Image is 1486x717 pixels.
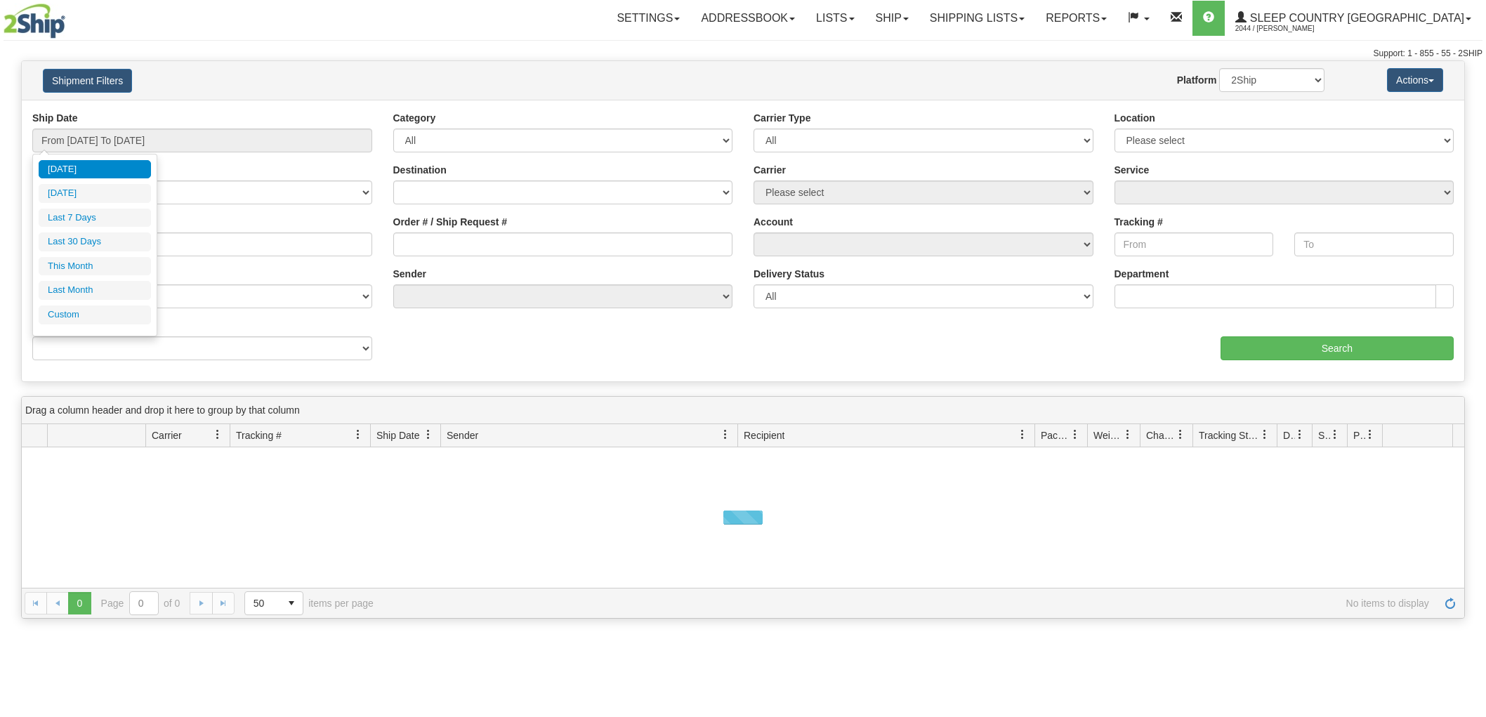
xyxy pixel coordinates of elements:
img: logo2044.jpg [4,4,65,39]
iframe: chat widget [1454,287,1485,430]
a: Sleep Country [GEOGRAPHIC_DATA] 2044 / [PERSON_NAME] [1225,1,1482,36]
input: From [1114,232,1274,256]
label: Carrier [754,163,786,177]
label: Carrier Type [754,111,810,125]
span: Page of 0 [101,591,180,615]
span: Charge [1146,428,1176,442]
li: Last 30 Days [39,232,151,251]
label: Platform [1177,73,1217,87]
span: select [280,592,303,614]
a: Recipient filter column settings [1011,423,1034,447]
label: Tracking # [1114,215,1163,229]
a: Sender filter column settings [714,423,737,447]
span: Ship Date [376,428,419,442]
span: 2044 / [PERSON_NAME] [1235,22,1341,36]
a: Tracking # filter column settings [346,423,370,447]
a: Tracking Status filter column settings [1253,423,1277,447]
span: Weight [1093,428,1123,442]
label: Account [754,215,793,229]
label: Sender [393,267,426,281]
a: Weight filter column settings [1116,423,1140,447]
label: Department [1114,267,1169,281]
li: Last 7 Days [39,209,151,228]
span: Tracking # [236,428,282,442]
span: Packages [1041,428,1070,442]
input: Search [1221,336,1454,360]
button: Shipment Filters [43,69,132,93]
label: Location [1114,111,1155,125]
div: grid grouping header [22,397,1464,424]
a: Pickup Status filter column settings [1358,423,1382,447]
label: Order # / Ship Request # [393,215,508,229]
a: Delivery Status filter column settings [1288,423,1312,447]
a: Carrier filter column settings [206,423,230,447]
span: Page sizes drop down [244,591,303,615]
label: Destination [393,163,447,177]
a: Addressbook [690,1,806,36]
span: Carrier [152,428,182,442]
li: Last Month [39,281,151,300]
span: Delivery Status [1283,428,1295,442]
a: Packages filter column settings [1063,423,1087,447]
label: Delivery Status [754,267,824,281]
a: Lists [806,1,864,36]
span: No items to display [393,598,1429,609]
span: items per page [244,591,374,615]
a: Shipping lists [919,1,1035,36]
li: This Month [39,257,151,276]
label: Service [1114,163,1150,177]
span: Shipment Issues [1318,428,1330,442]
a: Refresh [1439,592,1461,614]
a: Reports [1035,1,1117,36]
label: Ship Date [32,111,78,125]
span: 50 [254,596,272,610]
div: Support: 1 - 855 - 55 - 2SHIP [4,48,1482,60]
li: [DATE] [39,160,151,179]
span: Page 0 [68,592,91,614]
span: Sender [447,428,478,442]
input: To [1294,232,1454,256]
a: Ship Date filter column settings [416,423,440,447]
span: Recipient [744,428,784,442]
a: Charge filter column settings [1169,423,1192,447]
li: Custom [39,305,151,324]
a: Shipment Issues filter column settings [1323,423,1347,447]
a: Settings [606,1,690,36]
span: Tracking Status [1199,428,1260,442]
span: Sleep Country [GEOGRAPHIC_DATA] [1247,12,1464,24]
li: [DATE] [39,184,151,203]
span: Pickup Status [1353,428,1365,442]
button: Actions [1387,68,1443,92]
label: Category [393,111,436,125]
a: Ship [865,1,919,36]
